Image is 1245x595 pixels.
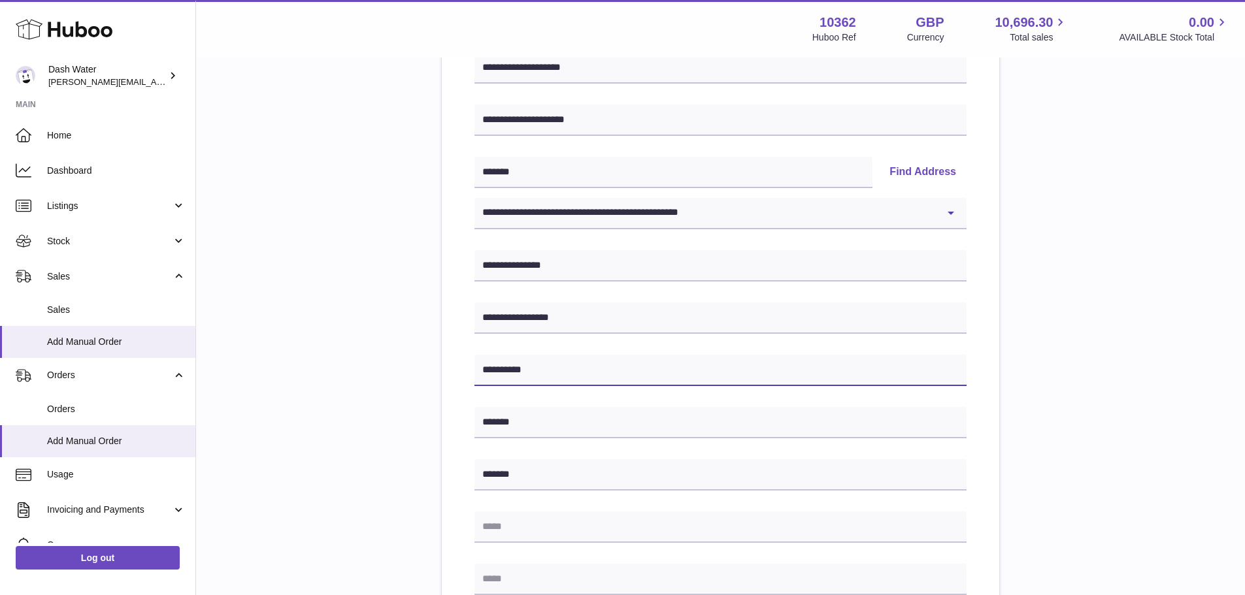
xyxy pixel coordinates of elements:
[16,66,35,86] img: james@dash-water.com
[47,165,186,177] span: Dashboard
[1010,31,1068,44] span: Total sales
[47,270,172,283] span: Sales
[1189,14,1214,31] span: 0.00
[820,14,856,31] strong: 10362
[47,539,186,551] span: Cases
[47,129,186,142] span: Home
[47,336,186,348] span: Add Manual Order
[995,14,1068,44] a: 10,696.30 Total sales
[879,157,967,188] button: Find Address
[47,304,186,316] span: Sales
[916,14,944,31] strong: GBP
[995,14,1053,31] span: 10,696.30
[1119,14,1229,44] a: 0.00 AVAILABLE Stock Total
[47,200,172,212] span: Listings
[907,31,944,44] div: Currency
[48,63,166,88] div: Dash Water
[47,504,172,516] span: Invoicing and Payments
[47,235,172,248] span: Stock
[16,546,180,570] a: Log out
[47,435,186,447] span: Add Manual Order
[47,403,186,415] span: Orders
[48,76,262,87] span: [PERSON_NAME][EMAIL_ADDRESS][DOMAIN_NAME]
[1119,31,1229,44] span: AVAILABLE Stock Total
[47,468,186,481] span: Usage
[47,369,172,381] span: Orders
[812,31,856,44] div: Huboo Ref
